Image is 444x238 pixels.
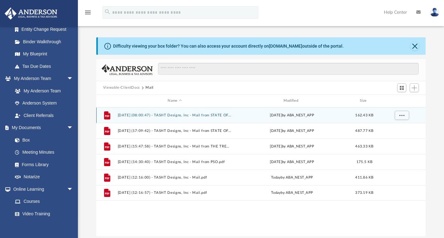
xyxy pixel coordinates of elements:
img: User Pic [430,8,439,17]
a: Forms Library [9,158,76,171]
span: 411.86 KB [355,175,373,179]
span: 162.43 KB [355,113,373,117]
a: Courses [9,195,79,208]
div: by ABA_NEST_APP [235,175,349,180]
a: Video Training [9,208,76,220]
button: Close [410,42,419,50]
span: today [271,191,281,194]
div: id [380,98,423,104]
div: [DATE] by ABA_NEST_APP [235,128,349,133]
i: menu [84,9,92,16]
span: arrow_drop_down [67,122,79,134]
button: More options [394,110,409,120]
a: My Anderson Team [9,85,76,97]
span: arrow_drop_down [67,72,79,85]
div: [DATE] by ABA_NEST_APP [235,159,349,165]
a: Anderson System [9,97,79,110]
input: Search files and folders [158,63,419,75]
i: search [104,8,111,15]
span: arrow_drop_down [67,183,79,196]
button: [DATE] (15:47:58) - TASHT Designs, Inc - Mail from THE TREASURY.pdf [117,144,232,148]
a: My Blueprint [9,48,79,60]
a: My Anderson Teamarrow_drop_down [4,72,79,85]
button: Mail [146,85,154,91]
div: id [99,98,115,104]
img: Anderson Advisors Platinum Portal [3,7,59,20]
span: today [271,175,281,179]
span: 487.77 KB [355,129,373,132]
a: Box [9,134,76,146]
div: by ABA_NEST_APP [235,190,349,196]
button: Viewable-ClientDocs [103,85,140,91]
button: [DATE] (12:16:57) - TASHT Designs, Inc - Mail.pdf [117,191,232,195]
a: Notarize [9,171,79,183]
span: 175.5 KB [356,160,372,163]
a: Online Learningarrow_drop_down [4,183,79,195]
span: 373.19 KB [355,191,373,194]
div: Name [117,98,232,104]
button: Switch to Grid View [397,83,407,92]
a: menu [84,12,92,16]
a: Binder Walkthrough [9,35,83,48]
button: Add [410,83,419,92]
a: Tax Due Dates [9,60,83,72]
a: My Documentsarrow_drop_down [4,122,79,134]
div: [DATE] by ABA_NEST_APP [235,112,349,118]
div: Difficulty viewing your box folder? You can also access your account directly on outside of the p... [113,43,344,49]
a: Entity Change Request [9,23,83,36]
a: Client Referrals [9,109,79,122]
div: grid [96,107,426,236]
button: [DATE] (14:30:40) - TASHT Designs, Inc - Mail from PSO.pdf [117,160,232,164]
div: Modified [235,98,349,104]
button: [DATE] (12:16:00) - TASHT Designs, Inc - Mail.pdf [117,175,232,179]
a: Meeting Minutes [9,146,79,159]
span: 463.33 KB [355,144,373,148]
a: [DOMAIN_NAME] [269,44,302,49]
div: Size [352,98,377,104]
button: [DATE] (08:00:47) - TASHT Designs, Inc - Mail from STATE OF [US_STATE] FRANCHISE TAX BOARD.pdf [117,113,232,117]
button: [DATE] (17:09:42) - TASHT Designs, Inc - Mail from STATE OF [US_STATE] WITHHOLDING SVCS & COMPL M... [117,128,232,133]
div: [DATE] by ABA_NEST_APP [235,143,349,149]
